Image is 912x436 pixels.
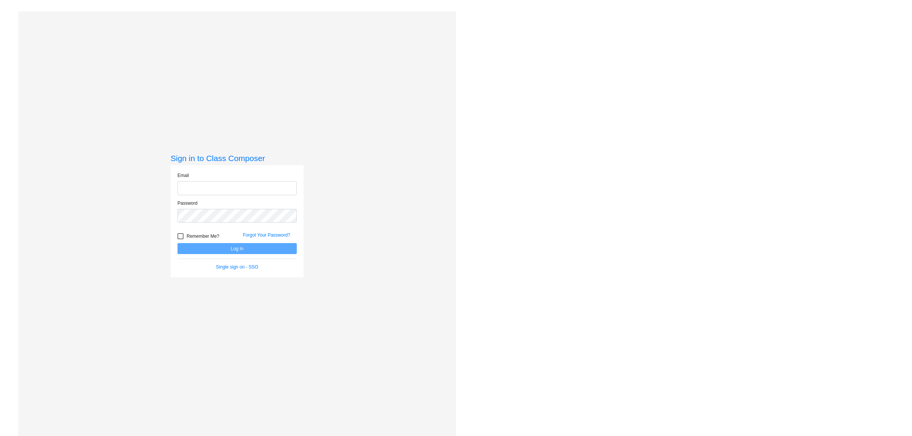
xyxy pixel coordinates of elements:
button: Log In [177,243,297,254]
a: Forgot Your Password? [243,232,290,238]
span: Remember Me? [187,232,219,241]
label: Email [177,172,189,179]
label: Password [177,200,198,207]
a: Single sign on - SSO [216,264,258,270]
h3: Sign in to Class Composer [171,153,304,163]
